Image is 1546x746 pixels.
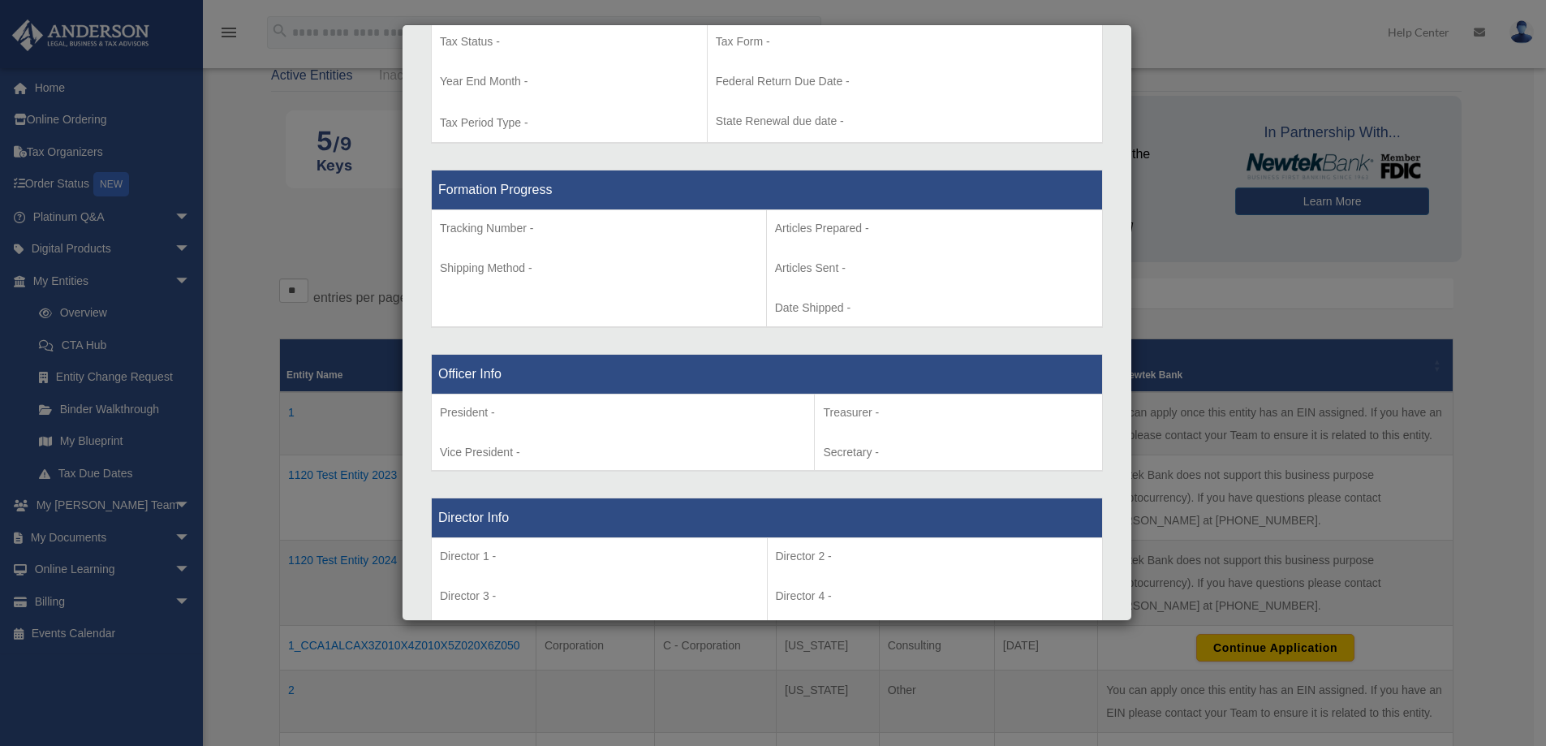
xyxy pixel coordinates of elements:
[432,170,1103,210] th: Formation Progress
[440,586,759,606] p: Director 3 -
[776,546,1095,567] p: Director 2 -
[716,111,1094,132] p: State Renewal due date -
[440,71,699,92] p: Year End Month -
[775,298,1094,318] p: Date Shipped -
[440,442,806,463] p: Vice President -
[440,546,759,567] p: Director 1 -
[823,403,1094,423] p: Treasurer -
[775,258,1094,278] p: Articles Sent -
[432,24,708,144] td: Tax Period Type -
[775,218,1094,239] p: Articles Prepared -
[440,218,758,239] p: Tracking Number -
[440,258,758,278] p: Shipping Method -
[432,498,1103,538] th: Director Info
[440,32,699,52] p: Tax Status -
[776,586,1095,606] p: Director 4 -
[716,71,1094,92] p: Federal Return Due Date -
[432,354,1103,394] th: Officer Info
[432,538,768,658] td: Director 5 -
[440,403,806,423] p: President -
[823,442,1094,463] p: Secretary -
[716,32,1094,52] p: Tax Form -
